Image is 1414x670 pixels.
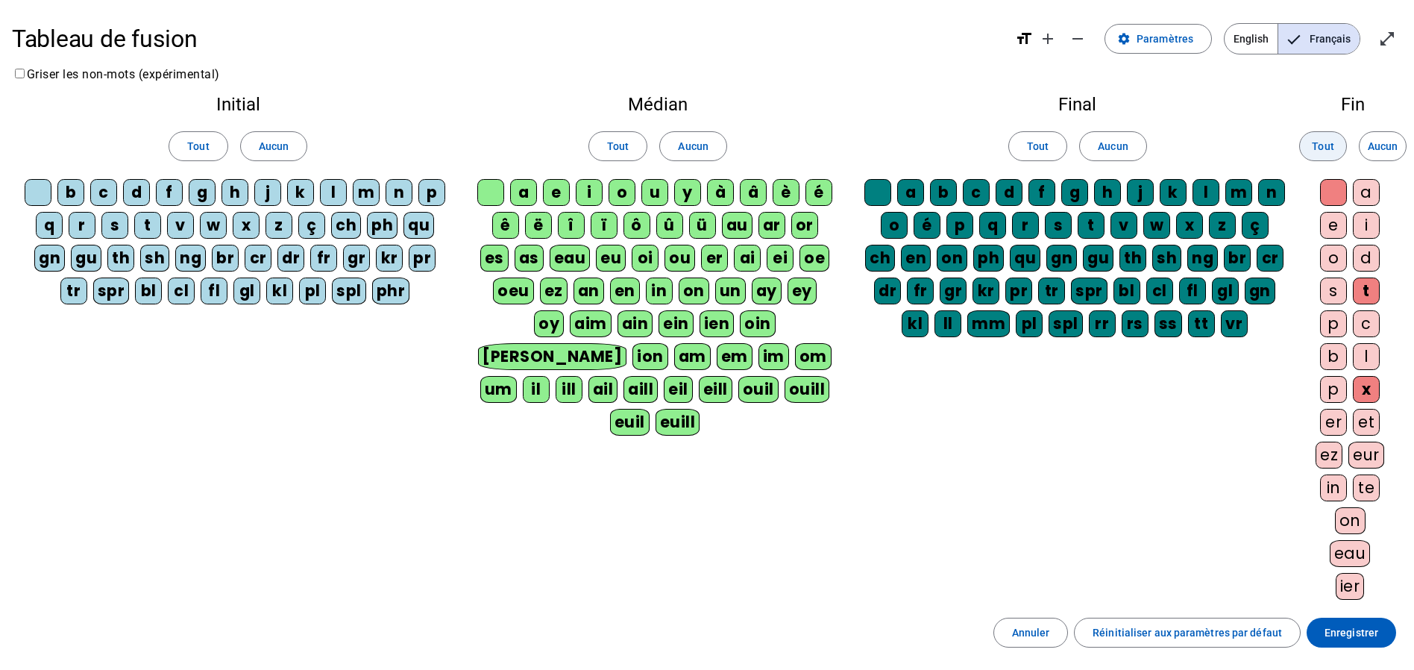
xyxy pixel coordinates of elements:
[1320,409,1347,436] div: er
[60,278,87,304] div: tr
[34,245,65,272] div: gn
[1353,475,1380,501] div: te
[418,179,445,206] div: p
[699,376,732,403] div: eill
[881,212,908,239] div: o
[1098,137,1128,155] span: Aucun
[310,245,337,272] div: fr
[167,212,194,239] div: v
[717,343,752,370] div: em
[1176,212,1203,239] div: x
[558,212,585,239] div: î
[1005,278,1032,304] div: pr
[135,278,162,304] div: bl
[1330,540,1371,567] div: eau
[540,278,568,304] div: ez
[12,15,1003,63] h1: Tableau de fusion
[1179,278,1206,304] div: fl
[403,212,434,239] div: qu
[90,179,117,206] div: c
[200,212,227,239] div: w
[1105,24,1212,54] button: Paramètres
[372,278,410,304] div: phr
[1122,310,1149,337] div: rs
[1028,179,1055,206] div: f
[740,310,776,337] div: oin
[700,310,735,337] div: ien
[265,212,292,239] div: z
[865,245,895,272] div: ch
[914,212,940,239] div: é
[1353,245,1380,272] div: d
[788,278,817,304] div: ey
[610,409,650,436] div: euil
[1372,24,1402,54] button: Entrer en plein écran
[574,278,604,304] div: an
[1299,131,1347,161] button: Tout
[1225,179,1252,206] div: m
[656,212,683,239] div: û
[101,212,128,239] div: s
[189,179,216,206] div: g
[1119,245,1146,272] div: th
[767,245,794,272] div: ei
[607,137,629,155] span: Tout
[221,179,248,206] div: h
[233,212,260,239] div: x
[1187,245,1218,272] div: ng
[1242,212,1269,239] div: ç
[623,212,650,239] div: ô
[1063,24,1093,54] button: Diminuer la taille de la police
[1245,278,1275,304] div: gn
[1320,278,1347,304] div: s
[1307,618,1396,648] button: Enregistrer
[1045,212,1072,239] div: s
[1221,310,1248,337] div: vr
[24,96,452,113] h2: Initial
[934,310,961,337] div: ll
[979,212,1006,239] div: q
[15,69,25,78] input: Griser les non-mots (expérimental)
[1083,245,1113,272] div: gu
[1012,624,1050,642] span: Annuler
[1378,30,1396,48] mat-icon: open_in_full
[515,245,544,272] div: as
[1320,475,1347,501] div: in
[254,179,281,206] div: j
[1212,278,1239,304] div: gl
[175,245,206,272] div: ng
[259,137,289,155] span: Aucun
[245,245,271,272] div: cr
[656,409,700,436] div: euill
[993,618,1069,648] button: Annuler
[523,376,550,403] div: il
[386,179,412,206] div: n
[1278,24,1360,54] span: Français
[596,245,626,272] div: eu
[1353,278,1380,304] div: t
[972,278,999,304] div: kr
[1027,137,1049,155] span: Tout
[967,310,1010,337] div: mm
[641,179,668,206] div: u
[618,310,653,337] div: ain
[1336,573,1365,600] div: ier
[659,131,726,161] button: Aucun
[1320,245,1347,272] div: o
[543,179,570,206] div: e
[722,212,752,239] div: au
[1353,212,1380,239] div: i
[556,376,582,403] div: ill
[1049,310,1083,337] div: spl
[907,278,934,304] div: fr
[493,278,534,304] div: oeu
[588,376,618,403] div: ail
[1353,409,1380,436] div: et
[1320,343,1347,370] div: b
[1069,30,1087,48] mat-icon: remove
[963,179,990,206] div: c
[550,245,591,272] div: eau
[1008,131,1067,161] button: Tout
[623,376,658,403] div: aill
[715,278,746,304] div: un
